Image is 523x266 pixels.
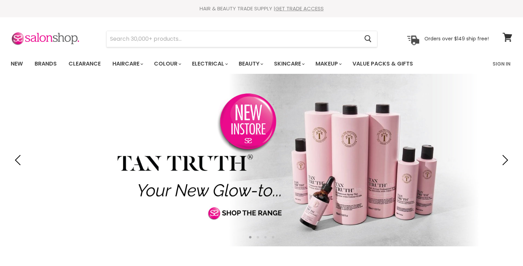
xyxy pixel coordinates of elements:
a: Clearance [63,57,106,71]
a: Sign In [488,57,515,71]
iframe: Gorgias live chat messenger [488,234,516,259]
li: Page dot 3 [264,236,267,238]
button: Next [497,153,511,167]
div: HAIR & BEAUTY TRADE SUPPLY | [2,5,521,12]
li: Page dot 1 [249,236,251,238]
a: Electrical [187,57,232,71]
a: Colour [149,57,185,71]
li: Page dot 2 [257,236,259,238]
a: New [6,57,28,71]
input: Search [107,31,359,47]
a: GET TRADE ACCESS [275,5,324,12]
a: Brands [29,57,62,71]
a: Skincare [269,57,309,71]
a: Beauty [233,57,267,71]
a: Makeup [310,57,346,71]
ul: Main menu [6,54,453,74]
button: Search [359,31,377,47]
a: Haircare [107,57,147,71]
button: Previous [12,153,26,167]
a: Value Packs & Gifts [347,57,418,71]
nav: Main [2,54,521,74]
form: Product [106,31,377,47]
p: Orders over $149 ship free! [424,36,489,42]
li: Page dot 4 [272,236,274,238]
